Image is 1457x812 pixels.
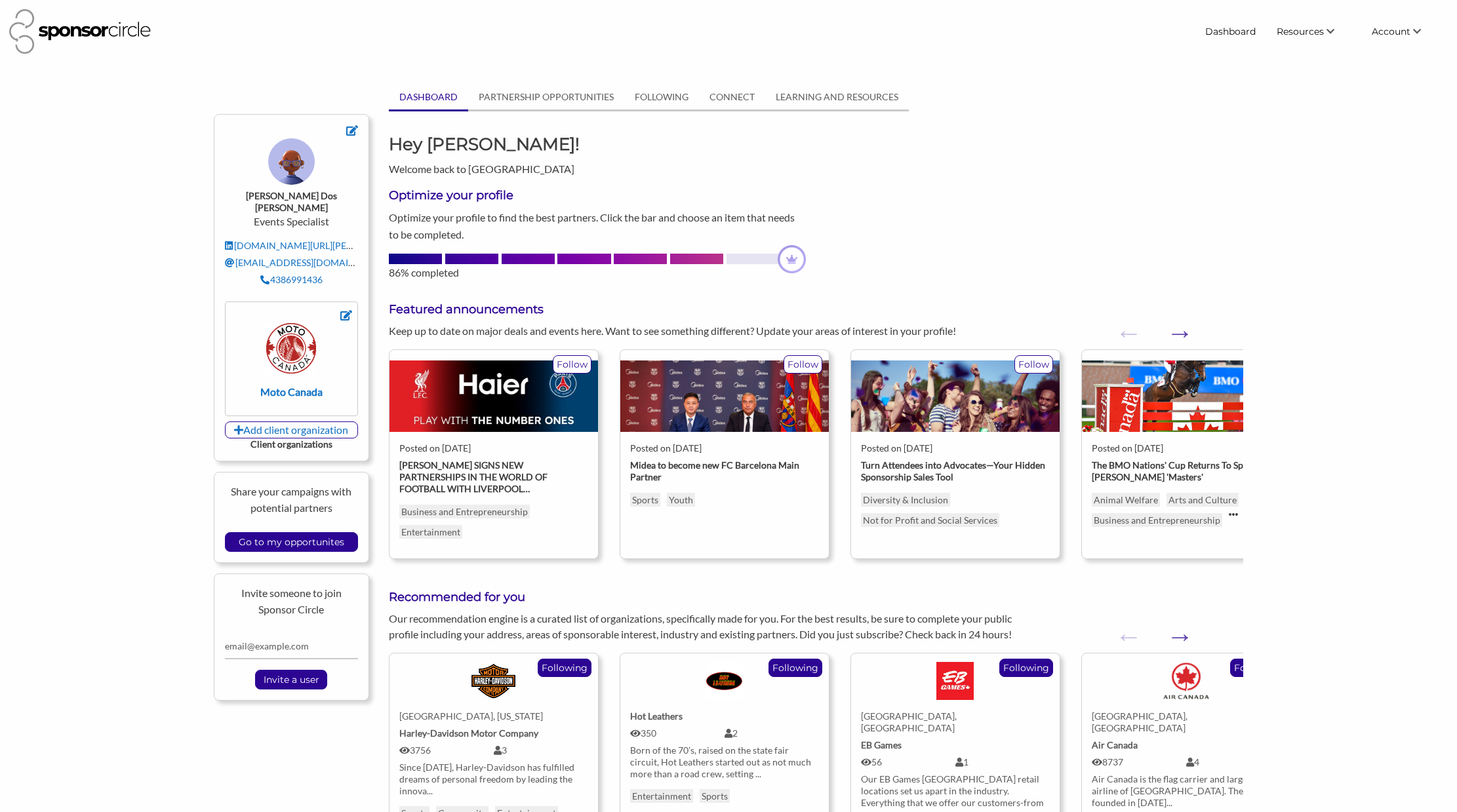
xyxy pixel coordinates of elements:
button: Next [1167,320,1180,333]
h3: Optimize your profile [389,187,807,204]
strong: Hot Leathers [630,710,683,722]
div: Posted on [DATE] [1092,442,1281,454]
p: Following [1231,659,1283,676]
h3: Recommended for you [389,589,1243,606]
a: [DOMAIN_NAME][URL][PERSON_NAME][PERSON_NAME] [225,240,478,251]
div: Since [DATE], Harley-Davidson has fulfilled dreams of personal freedom by leading the innova... [399,762,588,797]
div: 86% completed [389,265,807,280]
a: Moto Canada [241,323,342,397]
div: 56 [861,756,955,768]
p: Animal Welfare [1092,493,1160,507]
div: 350 [630,727,725,739]
p: Follow [1015,356,1052,373]
input: email@example.com [225,634,358,659]
div: Posted on [DATE] [399,442,588,454]
div: Air Canada is the flag carrier and largest airline of [GEOGRAPHIC_DATA]. The airline, founded in ... [1092,773,1281,809]
div: Our recommendation engine is a curated list of organizations, specifically made for you. For the ... [379,611,1035,642]
a: Add client organization [225,421,358,438]
h3: Featured announcements [389,301,1243,318]
li: Resources [1266,20,1361,43]
p: Arts and Culture [1167,493,1239,507]
span: Account [1372,26,1410,37]
a: [EMAIL_ADDRESS][DOMAIN_NAME] [225,257,389,268]
strong: Turn Attendees into Advocates—Your Hidden Sponsorship Sales Tool [861,459,1045,482]
div: Posted on [DATE] [630,442,819,454]
p: Invite someone to join Sponsor Circle [225,585,358,618]
div: Events Specialist [225,138,358,291]
input: Go to my opportunites [232,533,351,551]
strong: EB Games [861,739,902,750]
p: Following [538,659,591,676]
img: EB Games Logo [936,662,974,700]
img: Sponsor Circle Logo [9,9,151,54]
a: 4386991436 [260,274,323,285]
a: DASHBOARD [389,85,468,109]
img: IMAGE_1.jpg [620,360,829,432]
button: Next [1167,623,1180,636]
div: 3 [494,744,588,756]
img: dashboard-profile-progress-crown-a4ad1e52.png [778,245,806,273]
div: 8737 [1092,756,1186,768]
p: Share your campaigns with potential partners [225,483,358,516]
strong: The BMO Nations' Cup Returns To Spruce [PERSON_NAME] 'Masters' [1092,459,1262,482]
p: Sports [630,493,660,507]
strong: Harley-Davidson Motor Company [399,727,538,739]
a: Business and Entrepreneurship [399,505,530,518]
p: Youth [667,493,695,507]
input: Invite a user [257,670,326,689]
button: Previous [1115,320,1128,333]
span: Resources [1277,26,1324,37]
p: Sports [700,789,730,803]
div: [GEOGRAPHIC_DATA], [GEOGRAPHIC_DATA] [861,710,1050,734]
a: CONNECT [699,85,765,109]
img: efthcbfqjzbgsek6vial.jpg [1082,360,1290,432]
div: Posted on [DATE] [861,442,1050,454]
div: [GEOGRAPHIC_DATA], [GEOGRAPHIC_DATA] [1092,710,1281,734]
strong: [PERSON_NAME] Dos [PERSON_NAME] [246,190,337,213]
img: q1u5f2njez4wmhyqyyjf.png [851,360,1060,432]
button: Previous [1115,623,1128,636]
a: LEARNING AND RESOURCES [765,85,909,109]
div: 3756 [399,744,494,756]
li: Account [1361,20,1448,43]
div: Keep up to date on major deals and events here. Want to see something different? Update your area... [379,323,1035,339]
p: Business and Entrepreneurship [1092,513,1222,527]
p: Following [1000,659,1052,676]
strong: [PERSON_NAME] SIGNS NEW PARTNERSHIPS IN THE WORLD OF FOOTBALL WITH LIVERPOOL … [399,459,548,494]
div: [GEOGRAPHIC_DATA], [US_STATE] [399,710,588,722]
img: Logo [465,662,522,700]
img: Hot Leathers Logo [706,662,744,700]
strong: Air Canada [1092,739,1138,750]
p: Entertainment [630,789,693,803]
img: Haier_Signs_New_Partnerships_World_Football_Liverpool_Football_Club_Paris.jpg [389,360,598,432]
div: Welcome back to [GEOGRAPHIC_DATA] [379,132,597,177]
p: Optimize your profile to find the best partners. Click the bar and choose an item that needs to b... [389,209,807,242]
p: Not for Profit and Social Services [861,513,999,527]
div: 4 [1186,756,1281,768]
a: Logo[GEOGRAPHIC_DATA], [US_STATE]Harley-Davidson Motor Company37563Since [DATE], Harley-Davidson ... [399,653,588,796]
p: Following [769,659,822,676]
div: Born of the 70’s, raised on the state fair circuit, Hot Leathers started out as not much more tha... [630,744,819,780]
a: PARTNERSHIP OPPORTUNITIES [468,85,624,109]
strong: Moto Canada [260,385,323,398]
img: yp66v0sasgcapjckc3yt [266,323,316,373]
img: ToyFaces_Colored_BG_8_cw6kwm [268,138,315,185]
a: Entertainment [399,525,462,539]
strong: Midea to become new FC Barcelona Main Partner [630,459,799,482]
img: Air Canada Logo [1163,662,1210,700]
p: Follow [553,356,591,373]
p: Follow [784,356,822,373]
div: 1 [955,756,1050,768]
a: FOLLOWING [624,85,699,109]
strong: Client organizations [250,438,332,450]
p: Diversity & Inclusion [861,493,950,507]
div: 2 [725,727,819,739]
h1: Hey [PERSON_NAME]! [389,132,588,156]
a: Dashboard [1195,20,1266,43]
